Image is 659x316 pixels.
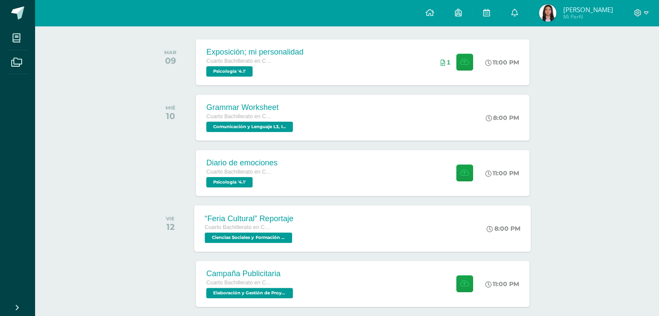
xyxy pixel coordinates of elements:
div: VIE [166,216,175,222]
div: Archivos entregados [440,59,450,66]
div: Campaña Publicitaria [206,269,295,278]
span: 1 [447,59,450,66]
div: 12 [166,222,175,232]
div: Grammar Worksheet [206,103,295,112]
span: Ciencias Sociales y Formación Ciudadana 4 '4.1' [205,232,292,243]
div: Diario de emociones [206,158,277,168]
span: Cuarto Bachillerato en Ciencias y Letras [206,169,271,175]
div: 09 [164,55,176,66]
div: 11:00 PM [485,58,519,66]
span: Comunicación y Lenguaje L3, Inglés 4 'Inglés - Intermedio "A"' [206,122,293,132]
span: [PERSON_NAME] [563,5,613,14]
div: “Feria Cultural” Reportaje [205,214,295,223]
div: Exposición; mi personalidad [206,48,303,57]
div: MIÉ [166,105,175,111]
span: Mi Perfil [563,13,613,20]
div: 11:00 PM [485,280,519,288]
span: Cuarto Bachillerato en Ciencias y Letras [206,58,271,64]
div: MAR [164,49,176,55]
div: 8:00 PM [486,114,519,122]
div: 10 [166,111,175,121]
img: b52b966b0056e5ae12cd26788afe48b4.png [539,4,556,22]
span: Psicología '4.1' [206,177,253,187]
span: Cuarto Bachillerato en Ciencias y Letras [205,224,271,230]
span: Psicología '4.1' [206,66,253,77]
span: Cuarto Bachillerato en Ciencias y Letras [206,280,271,286]
div: 11:00 PM [485,169,519,177]
span: Cuarto Bachillerato en Ciencias y Letras [206,113,271,119]
div: 8:00 PM [487,225,521,232]
span: Elaboración y Gestión de Proyectos '4.1' [206,288,293,298]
